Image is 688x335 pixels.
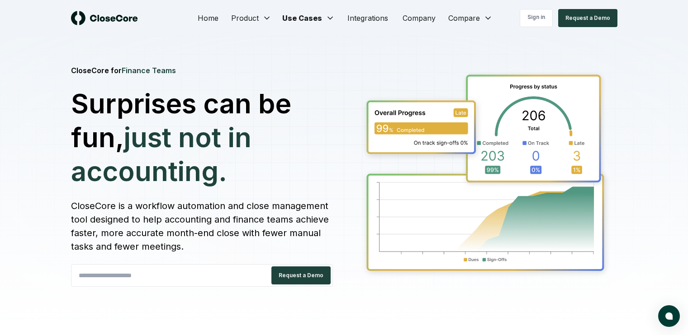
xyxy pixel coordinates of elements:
[71,11,138,25] img: logo
[520,9,553,27] a: Sign in
[231,13,259,23] span: Product
[71,121,251,187] span: just not in accounting.
[282,13,322,23] span: Use Cases
[122,66,176,75] span: Finance Teams
[443,9,498,27] button: Compare
[271,266,331,284] button: Request a Demo
[71,65,333,76] h4: CloseCore for
[558,9,617,27] button: Request a Demo
[71,87,333,188] h1: Surprises can be fun,
[658,305,680,327] button: atlas-launcher
[360,70,612,279] img: Hero
[71,199,333,253] p: CloseCore is a workflow automation and close management tool designed to help accounting and fina...
[277,9,340,27] button: Use Cases
[448,13,480,23] span: Compare
[395,9,443,27] a: Company
[190,9,226,27] a: Home
[226,9,277,27] button: Product
[340,9,395,27] a: Integrations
